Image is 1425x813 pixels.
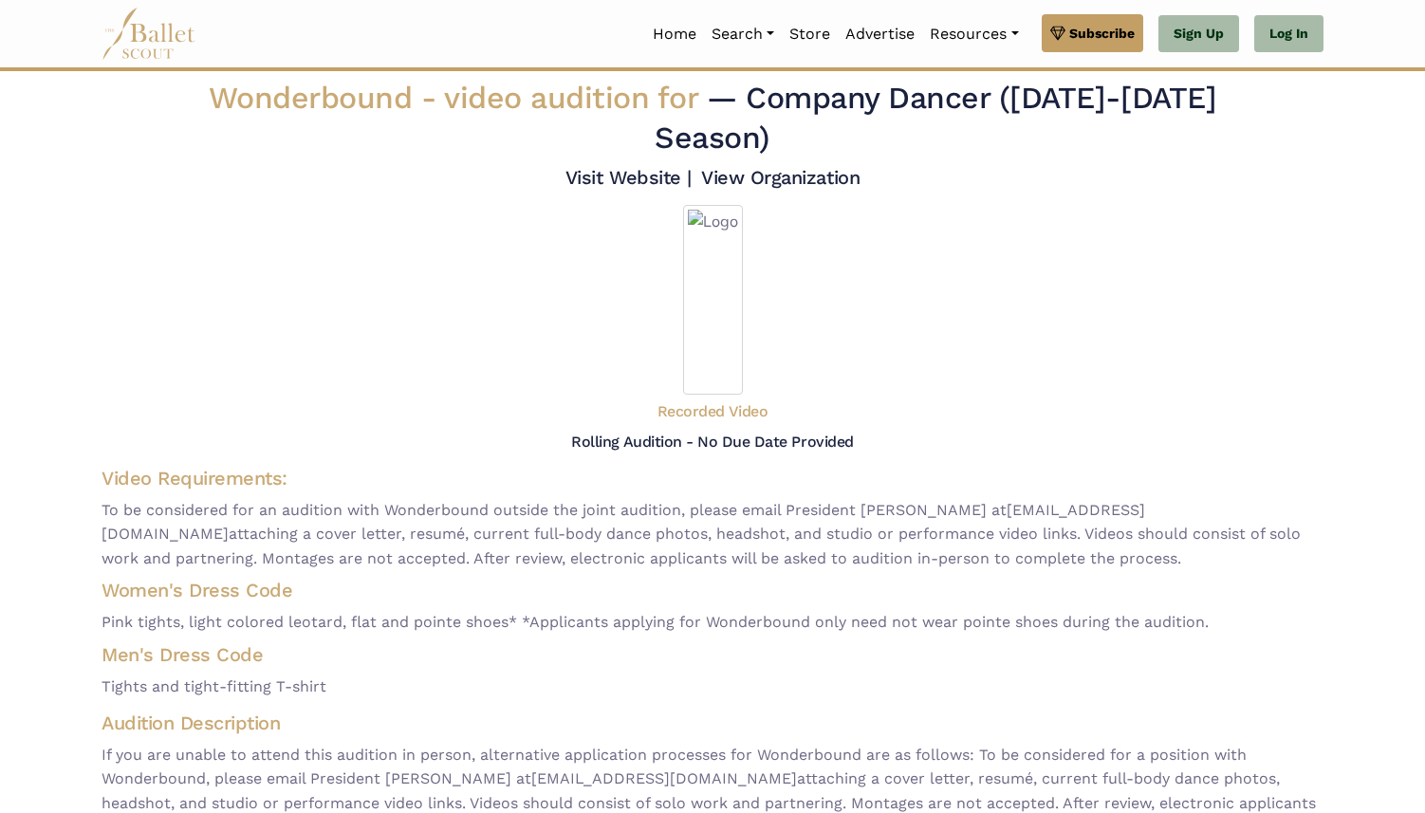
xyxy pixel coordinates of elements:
[444,80,697,116] span: video audition for
[922,14,1026,54] a: Resources
[838,14,922,54] a: Advertise
[701,166,860,189] a: View Organization
[1069,23,1135,44] span: Subscribe
[704,14,782,54] a: Search
[1158,15,1239,53] a: Sign Up
[1254,15,1323,53] a: Log In
[102,677,326,695] span: Tights and tight-fitting T-shirt
[209,80,707,116] span: Wonderbound -
[102,613,1209,631] span: Pink tights, light colored leotard, flat and pointe shoes* *Applicants applying for Wonderbound o...
[1050,23,1065,44] img: gem.svg
[657,402,768,422] h5: Recorded Video
[565,166,692,189] a: Visit Website |
[102,498,1323,571] span: To be considered for an audition with Wonderbound outside the joint audition, please email Presid...
[102,578,1323,602] h4: Women's Dress Code
[571,433,853,451] h5: Rolling Audition - No Due Date Provided
[102,467,287,490] span: Video Requirements:
[1042,14,1143,52] a: Subscribe
[645,14,704,54] a: Home
[102,711,1323,735] h4: Audition Description
[782,14,838,54] a: Store
[683,205,743,395] img: Logo
[102,642,1323,667] h4: Men's Dress Code
[655,80,1216,156] span: — Company Dancer ([DATE]-[DATE] Season)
